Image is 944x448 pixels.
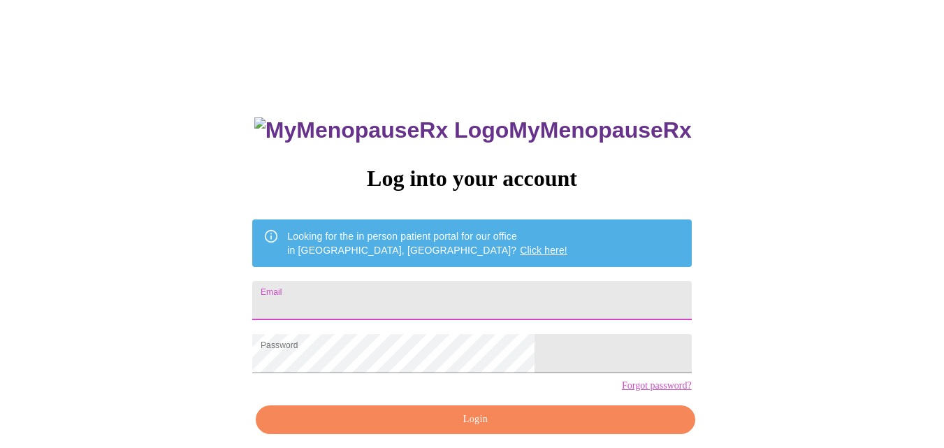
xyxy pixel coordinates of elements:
[254,117,692,143] h3: MyMenopauseRx
[272,411,678,428] span: Login
[287,224,567,263] div: Looking for the in person patient portal for our office in [GEOGRAPHIC_DATA], [GEOGRAPHIC_DATA]?
[622,380,692,391] a: Forgot password?
[252,166,691,192] h3: Log into your account
[520,245,567,256] a: Click here!
[254,117,509,143] img: MyMenopauseRx Logo
[256,405,695,434] button: Login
